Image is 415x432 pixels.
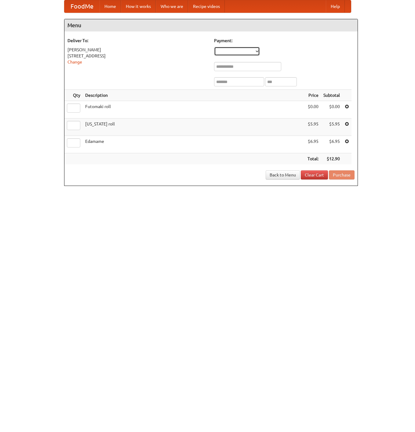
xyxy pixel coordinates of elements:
a: Help [326,0,345,13]
td: Futomaki roll [83,101,305,118]
h5: Payment: [214,38,355,44]
th: Total: [305,153,321,165]
td: $6.95 [305,136,321,153]
td: Edamame [83,136,305,153]
h5: Deliver To: [67,38,208,44]
div: [PERSON_NAME] [67,47,208,53]
a: Change [67,60,82,64]
th: Qty [64,90,83,101]
a: Who we are [156,0,188,13]
button: Purchase [329,170,355,180]
div: [STREET_ADDRESS] [67,53,208,59]
a: FoodMe [64,0,100,13]
td: [US_STATE] roll [83,118,305,136]
th: $12.90 [321,153,342,165]
td: $0.00 [305,101,321,118]
a: Home [100,0,121,13]
td: $6.95 [321,136,342,153]
td: $5.95 [321,118,342,136]
td: $5.95 [305,118,321,136]
a: Recipe videos [188,0,225,13]
h4: Menu [64,19,358,31]
a: Clear Cart [301,170,328,180]
th: Subtotal [321,90,342,101]
th: Description [83,90,305,101]
a: Back to Menu [266,170,300,180]
td: $0.00 [321,101,342,118]
th: Price [305,90,321,101]
a: How it works [121,0,156,13]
